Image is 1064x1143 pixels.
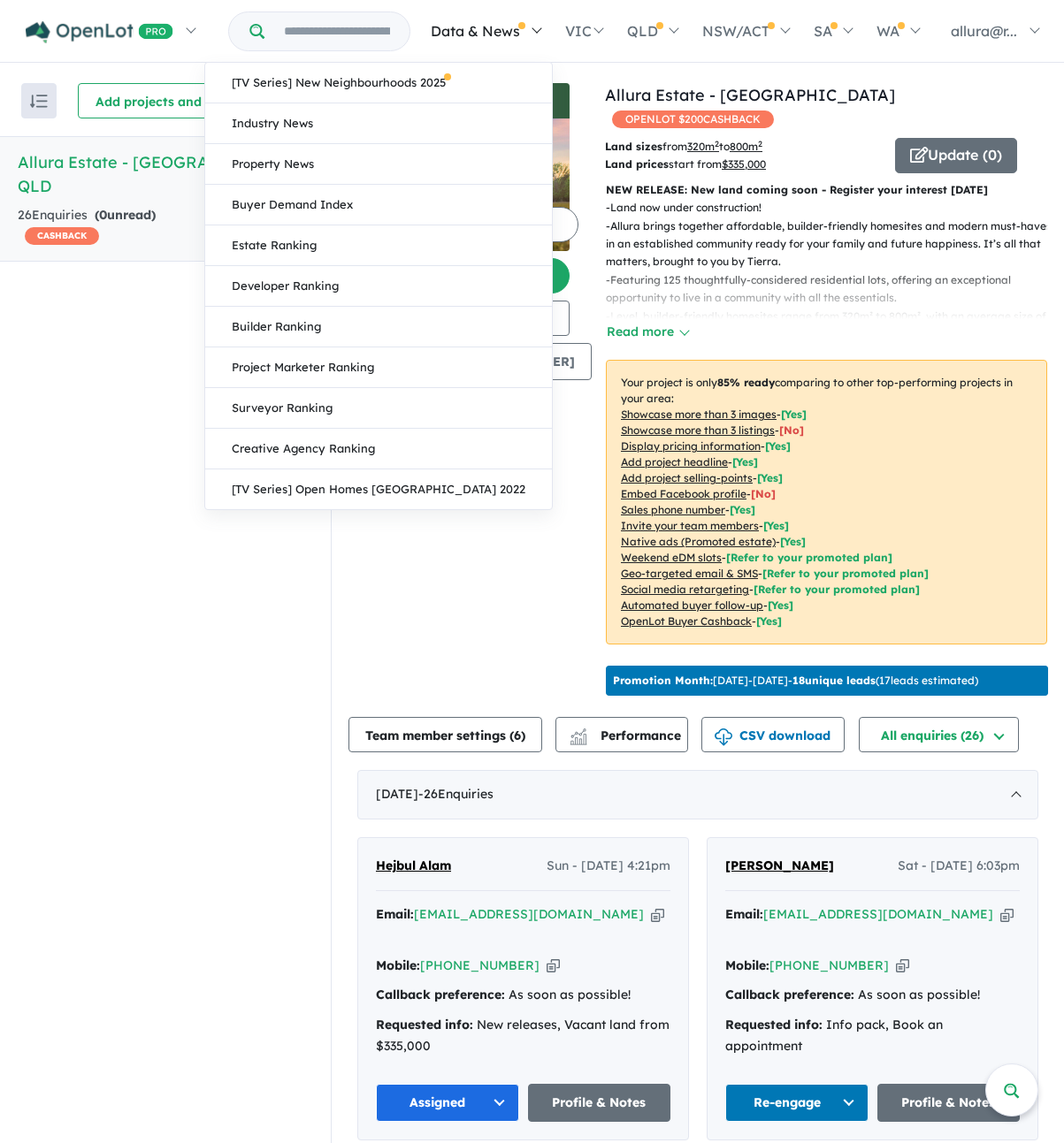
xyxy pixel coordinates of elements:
[730,503,755,516] span: [ Yes ]
[725,1084,869,1122] button: Re-engage
[621,551,722,564] u: Weekend eDM slots
[621,519,759,532] u: Invite your team members
[570,734,587,745] img: bar-chart.svg
[418,786,494,802] span: - 26 Enquir ies
[606,181,1047,199] p: NEW RELEASE: New land coming soon - Register your interest [DATE]
[895,138,1017,173] button: Update (0)
[756,614,782,628] span: [Yes]
[621,503,725,516] u: Sales phone number
[612,110,774,128] span: OPENLOT $ 200 CASHBACK
[621,614,752,628] u: OpenLot Buyer Cashback
[763,519,789,532] span: [ Yes ]
[205,185,552,225] a: Buyer Demand Index
[547,856,670,877] span: Sun - [DATE] 4:21pm
[376,856,451,877] a: Hejbul Alam
[621,439,761,453] u: Display pricing information
[621,471,753,484] u: Add project selling-points
[725,985,1020,1006] div: As soon as possible!
[25,227,99,245] span: CASHBACK
[725,856,834,877] a: [PERSON_NAME]
[757,471,783,484] span: [ Yes ]
[570,728,586,738] img: line-chart.svg
[414,906,644,922] a: [EMAIL_ADDRESS][DOMAIN_NAME]
[376,985,670,1006] div: As soon as possible!
[205,225,552,266] a: Estate Ranking
[779,423,804,437] span: [ No ]
[621,423,775,437] u: Showcase more than 3 listings
[376,1015,670,1057] div: New releases, Vacant land from $335,000
[701,717,845,752] button: CSV download
[725,1015,1020,1057] div: Info pack, Book an appointment
[555,717,688,752] button: Performance
[621,535,776,548] u: Native ads (Promoted estate)
[18,205,226,248] div: 26 Enquir ies
[376,906,414,922] strong: Email:
[606,360,1047,644] p: Your project is only comparing to other top-performing projects in your area: - - - - - - - - - -...
[514,728,521,743] span: 6
[78,83,272,118] button: Add projects and builders
[376,1084,519,1122] button: Assigned
[951,22,1017,40] span: allura@r...
[205,307,552,347] a: Builder Ranking
[605,156,882,173] p: start from
[621,487,746,500] u: Embed Facebook profile
[205,63,552,103] a: [TV Series] New Neighbourhoods 2025
[205,103,552,144] a: Industry News
[651,905,664,924] button: Copy
[725,1017,823,1033] strong: Requested info:
[205,469,552,509] a: [TV Series] Open Homes [GEOGRAPHIC_DATA] 2022
[898,856,1020,877] span: Sat - [DATE] 6:03pm
[780,535,806,548] span: [Yes]
[605,85,895,105] a: Allura Estate - [GEOGRAPHIC_DATA]
[792,674,876,687] b: 18 unique leads
[95,207,156,223] strong: ( unread)
[722,157,766,171] u: $ 335,000
[877,1084,1021,1122] a: Profile & Notes
[730,140,762,153] u: 800 m
[99,207,107,223] span: 0
[572,728,681,743] span: Performance
[725,906,763,922] strong: Email:
[758,139,762,149] sup: 2
[30,95,48,108] img: sort.svg
[420,957,540,973] a: [PHONE_NUMBER]
[613,673,978,689] p: [DATE] - [DATE] - ( 17 leads estimated)
[205,144,552,185] a: Property News
[268,12,406,50] input: Try estate name, suburb, builder or developer
[605,140,662,153] b: Land sizes
[762,567,929,580] span: [Refer to your promoted plan]
[725,987,854,1002] strong: Callback preference:
[205,347,552,388] a: Project Marketer Ranking
[606,271,1061,308] p: - Featuring 125 thoughtfully-considered residential lots, offering an exceptional opportunity to ...
[376,1017,473,1033] strong: Requested info:
[18,150,313,198] h5: Allura Estate - [GEOGRAPHIC_DATA] , QLD
[715,728,732,746] img: download icon
[605,138,882,156] p: from
[859,717,1019,752] button: All enquiries (26)
[605,157,669,171] b: Land prices
[781,408,807,421] span: [ Yes ]
[769,957,889,973] a: [PHONE_NUMBER]
[528,1084,671,1122] a: Profile & Notes
[621,583,749,596] u: Social media retargeting
[606,217,1061,271] p: - Allura brings together affordable, builder-friendly homesites and modern must-haves in an estab...
[725,957,769,973] strong: Mobile:
[765,439,791,453] span: [ Yes ]
[376,987,505,1002] strong: Callback preference:
[376,857,451,873] span: Hejbul Alam
[606,322,689,342] button: Read more
[717,376,775,389] b: 85 % ready
[357,770,1038,819] div: [DATE]
[26,21,173,43] img: Openlot PRO Logo White
[621,455,728,469] u: Add project headline
[768,598,793,612] span: [Yes]
[606,308,1061,344] p: - Level, builder-friendly homesites range from 320m² to 800m², with an average size of 440m².
[687,140,719,153] u: 320 m
[205,429,552,469] a: Creative Agency Ranking
[715,139,719,149] sup: 2
[726,551,892,564] span: [Refer to your promoted plan]
[751,487,776,500] span: [ No ]
[547,956,560,975] button: Copy
[621,567,758,580] u: Geo-targeted email & SMS
[613,674,713,687] b: Promotion Month:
